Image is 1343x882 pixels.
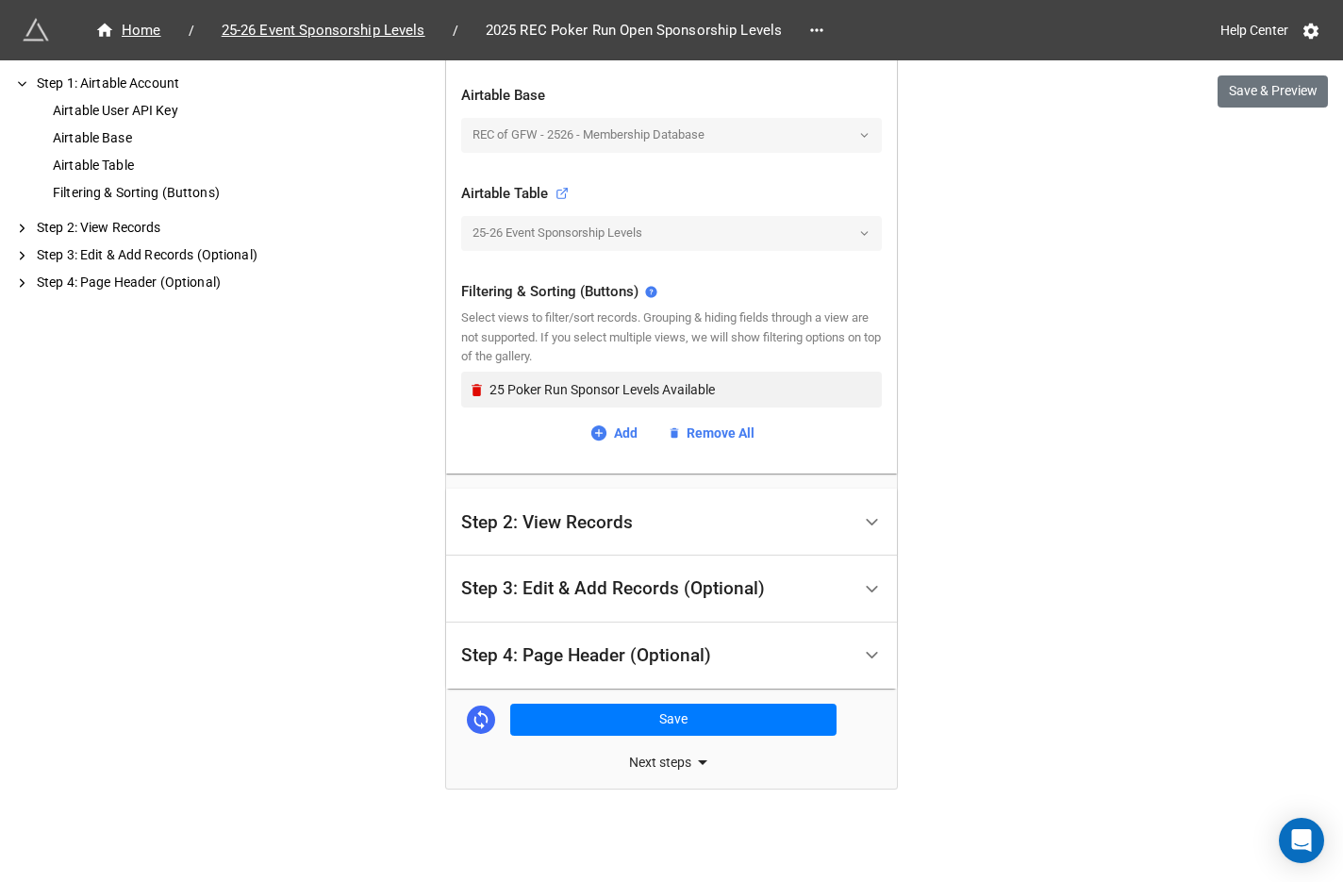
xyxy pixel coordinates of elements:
a: Home [75,19,181,42]
nav: breadcrumb [75,19,802,42]
div: Home [95,20,161,42]
div: Select views to filter/sort records. Grouping & hiding fields through a view are not supported. I... [461,308,882,366]
div: Step 4: Page Header (Optional) [446,623,897,690]
div: Step 3: Edit & Add Records (Optional) [446,556,897,623]
div: Step 1: Airtable Account [33,74,302,93]
li: / [189,21,194,41]
img: miniextensions-icon.73ae0678.png [23,17,49,43]
div: Step 2: View Records [446,489,897,556]
a: Remove [469,382,490,398]
li: / [453,21,458,41]
a: Help Center [1207,13,1302,47]
div: Filtering & Sorting (Buttons) [461,281,882,304]
div: Filtering & Sorting (Buttons) [49,183,302,203]
a: Add [589,423,638,443]
div: 25 Poker Run Sponsor Levels Available [489,379,874,400]
span: 2025 REC Poker Run Open Sponsorship Levels [474,20,794,42]
div: Airtable Table [461,183,569,206]
div: Step 2: View Records [461,513,633,532]
div: Airtable User API Key [49,101,302,121]
div: Step 3: Edit & Add Records (Optional) [33,245,302,265]
div: Airtable Base [49,128,302,148]
a: Sync Base Structure [467,706,495,734]
div: Airtable Table [49,156,302,175]
div: Step 4: Page Header (Optional) [461,646,711,665]
div: Step 3: Edit & Add Records (Optional) [461,579,765,598]
button: Save [510,704,837,736]
div: Next steps [446,751,897,774]
div: Step 2: View Records [33,218,302,238]
button: Save & Preview [1218,75,1328,108]
div: Open Intercom Messenger [1279,818,1324,863]
div: Airtable Base [461,85,882,108]
div: Step 4: Page Header (Optional) [33,273,302,292]
span: 25-26 Event Sponsorship Levels [210,20,437,42]
a: Remove All [668,423,754,443]
a: 25-26 Event Sponsorship Levels [202,19,445,42]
